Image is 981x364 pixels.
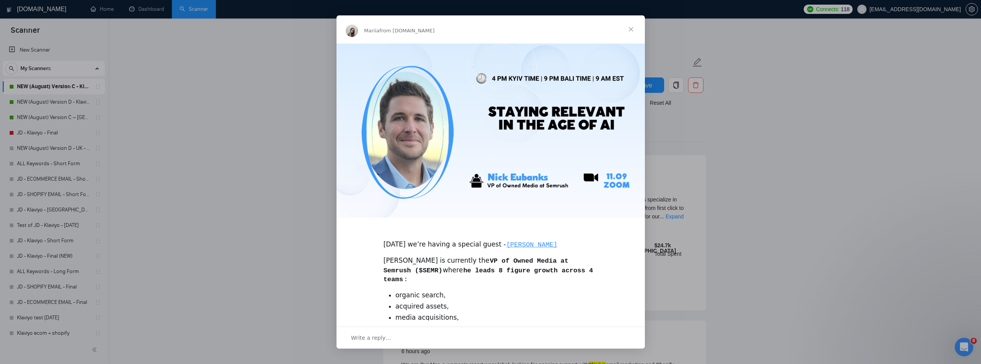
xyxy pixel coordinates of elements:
code: [PERSON_NAME] [506,241,558,249]
code: VP of Owned Media at Semrush ($SEMR) [384,257,569,275]
div: [PERSON_NAME] is currently the where [384,256,598,284]
span: Close [617,15,645,43]
div: [DATE] we’re having a special guest - [384,231,598,250]
li: media acquisitions, [395,313,598,322]
span: Mariia [364,28,380,34]
code: he leads 8 figure growth across 4 teams [384,267,593,284]
li: acquired assets, [395,302,598,311]
a: [PERSON_NAME] [506,240,558,248]
li: organic search, [395,291,598,300]
img: Profile image for Mariia [346,25,358,37]
div: Open conversation and reply [337,327,645,349]
span: from [DOMAIN_NAME] [379,28,434,34]
code: : [404,275,408,283]
span: Write a reply… [351,333,391,343]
